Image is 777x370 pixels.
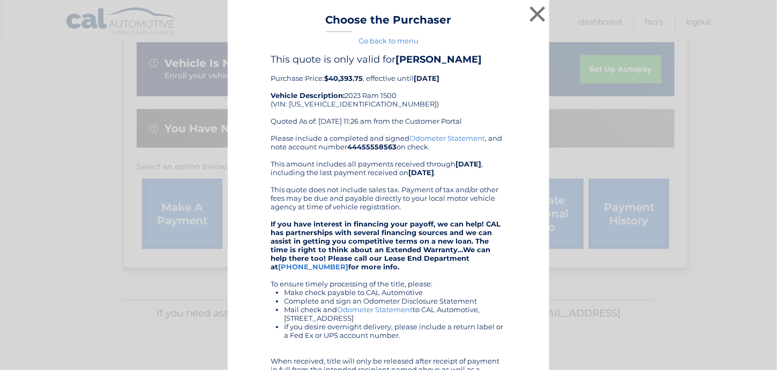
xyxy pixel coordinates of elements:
[455,160,481,168] b: [DATE]
[271,91,345,100] strong: Vehicle Description:
[271,54,506,134] div: Purchase Price: , effective until 2023 Ram 1500 (VIN: [US_VEHICLE_IDENTIFICATION_NUMBER]) Quoted ...
[324,74,363,82] b: $40,393.75
[358,36,419,45] a: Go back to menu
[326,13,452,32] h3: Choose the Purchaser
[409,134,485,142] a: Odometer Statement
[337,305,413,314] a: Odometer Statement
[284,297,506,305] li: Complete and sign an Odometer Disclosure Statement
[414,74,439,82] b: [DATE]
[527,3,548,25] button: ×
[271,54,506,65] h4: This quote is only valid for
[408,168,434,177] b: [DATE]
[284,305,506,322] li: Mail check and to CAL Automotive, [STREET_ADDRESS]
[284,322,506,339] li: If you desire overnight delivery, please include a return label or a Fed Ex or UPS account number.
[284,288,506,297] li: Make check payable to CAL Automotive
[347,142,397,151] b: 44455558563
[395,54,482,65] b: [PERSON_NAME]
[271,220,500,271] strong: If you have interest in financing your payoff, we can help! CAL has partnerships with several fin...
[278,262,348,271] a: [PHONE_NUMBER]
